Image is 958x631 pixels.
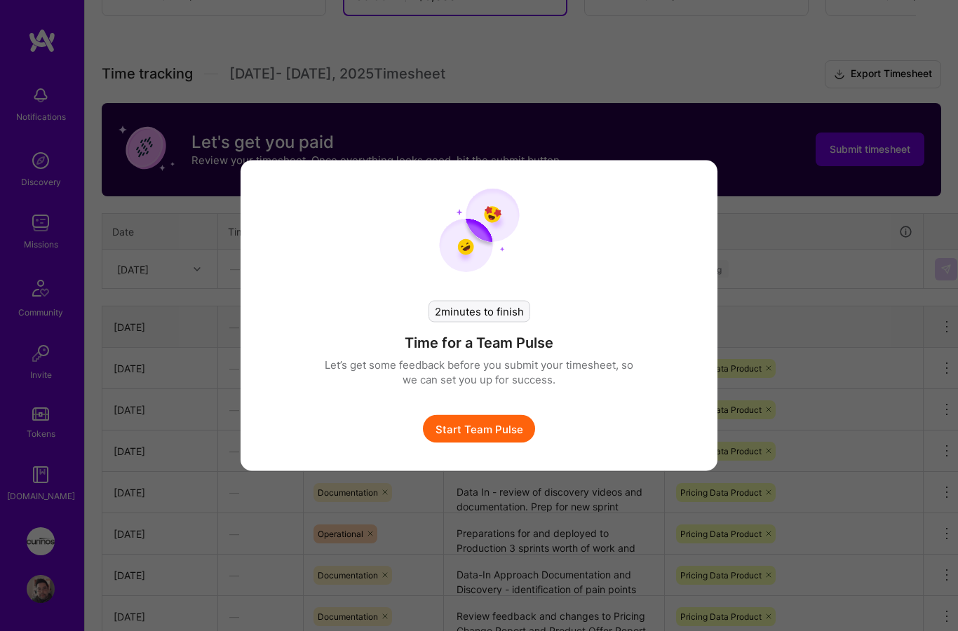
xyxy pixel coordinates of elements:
[439,189,520,273] img: team pulse start
[325,358,633,387] p: Let’s get some feedback before you submit your timesheet, so we can set you up for success.
[423,415,535,443] button: Start Team Pulse
[429,301,530,323] div: 2 minutes to finish
[405,334,553,352] h4: Time for a Team Pulse
[241,161,717,471] div: modal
